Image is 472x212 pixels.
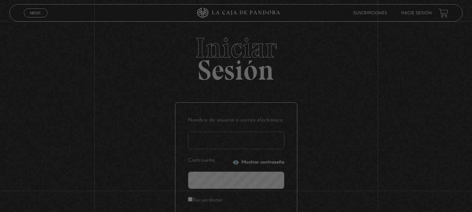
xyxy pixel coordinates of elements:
[188,195,222,206] label: Recuérdame
[9,34,463,79] h2: Sesión
[188,197,193,202] input: Recuérdame
[30,11,41,15] span: Menu
[9,34,463,62] span: Iniciar
[241,160,284,165] span: Mostrar contraseña
[353,11,387,15] a: Suscripciones
[188,155,230,166] label: Contraseña
[439,8,448,18] a: View your shopping cart
[401,11,432,15] a: Inicie sesión
[188,115,284,126] label: Nombre de usuario o correo electrónico
[27,17,44,22] span: Cerrar
[232,159,284,166] button: Mostrar contraseña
